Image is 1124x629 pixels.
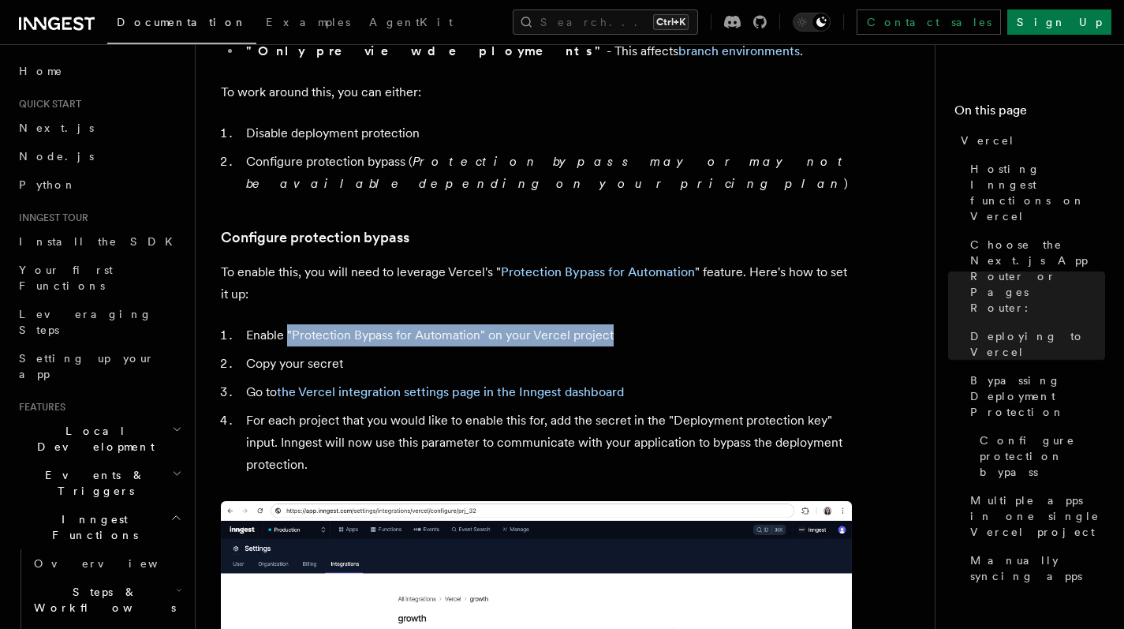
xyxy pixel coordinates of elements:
span: Bypassing Deployment Protection [970,373,1105,420]
li: Configure protection bypass ( ) [241,151,852,195]
span: Your first Functions [19,264,113,292]
span: Local Development [13,423,172,455]
p: To enable this, you will need to leverage Vercel's " " feature. Here's how to set it up: [221,261,852,305]
span: Quick start [13,98,81,110]
button: Local Development [13,417,185,461]
span: Home [19,63,63,79]
span: Python [19,178,77,191]
span: Configure protection bypass [980,432,1105,480]
a: Next.js [13,114,185,142]
button: Events & Triggers [13,461,185,505]
span: Steps & Workflows [28,584,176,616]
a: Install the SDK [13,227,185,256]
a: Examples [256,5,360,43]
kbd: Ctrl+K [653,14,689,30]
span: Next.js [19,122,94,134]
a: Node.js [13,142,185,170]
h4: On this page [954,101,1105,126]
em: Protection bypass may or may not be available depending on your pricing plan [246,154,850,191]
a: Leveraging Steps [13,300,185,344]
span: Inngest Functions [13,511,170,543]
span: Inngest tour [13,212,88,224]
span: Vercel [961,133,1015,148]
a: Bypassing Deployment Protection [964,366,1105,426]
span: Overview [34,557,196,570]
a: Manually syncing apps [964,546,1105,590]
span: Events & Triggers [13,467,172,499]
a: Your first Functions [13,256,185,300]
button: Search...Ctrl+K [513,9,698,35]
li: For each project that you would like to enable this for, add the secret in the "Deployment protec... [241,410,852,476]
a: Protection Bypass for Automation [501,264,695,279]
a: Choose the Next.js App Router or Pages Router: [964,230,1105,322]
span: Node.js [19,150,94,163]
a: Documentation [107,5,256,44]
a: the Vercel integration settings page in the Inngest dashboard [277,384,624,399]
span: Choose the Next.js App Router or Pages Router: [970,237,1105,316]
a: Home [13,57,185,85]
span: Install the SDK [19,235,182,248]
span: Setting up your app [19,352,155,380]
span: Hosting Inngest functions on Vercel [970,161,1105,224]
span: AgentKit [369,16,453,28]
a: Deploying to Vercel [964,322,1105,366]
a: Contact sales [857,9,1001,35]
li: Disable deployment protection [241,122,852,144]
a: Configure protection bypass [973,426,1105,486]
a: Multiple apps in one single Vercel project [964,486,1105,546]
button: Toggle dark mode [793,13,831,32]
button: Inngest Functions [13,505,185,549]
a: Hosting Inngest functions on Vercel [964,155,1105,230]
span: Features [13,401,65,414]
button: Steps & Workflows [28,578,185,622]
span: Multiple apps in one single Vercel project [970,492,1105,540]
a: Setting up your app [13,344,185,388]
p: To work around this, you can either: [221,81,852,103]
a: Overview [28,549,185,578]
li: Copy your secret [241,353,852,375]
span: Deploying to Vercel [970,328,1105,360]
a: Vercel [954,126,1105,155]
a: Python [13,170,185,199]
li: Enable "Protection Bypass for Automation" on your Vercel project [241,324,852,346]
a: Sign Up [1007,9,1111,35]
li: - This affects . [241,40,852,62]
span: Leveraging Steps [19,308,152,336]
li: Go to [241,381,852,403]
strong: "Only preview deployments" [246,43,607,58]
a: Configure protection bypass [221,227,409,249]
a: AgentKit [360,5,462,43]
span: Manually syncing apps [970,552,1105,584]
a: branch environments [678,43,800,58]
span: Examples [266,16,350,28]
span: Documentation [117,16,247,28]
